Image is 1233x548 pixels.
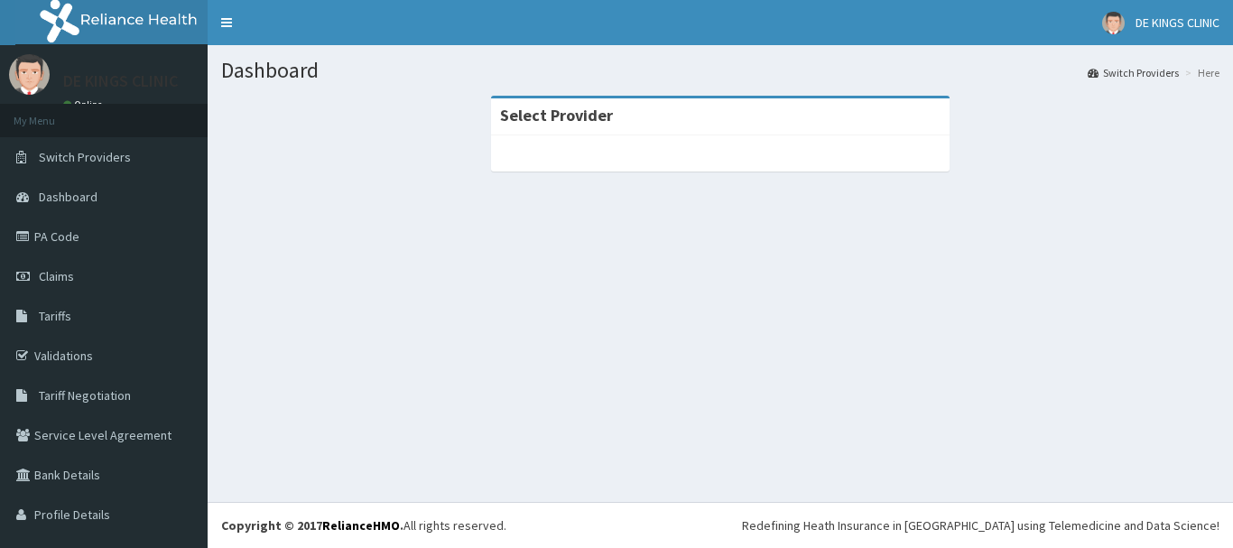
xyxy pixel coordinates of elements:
a: RelianceHMO [322,517,400,534]
footer: All rights reserved. [208,502,1233,548]
span: Tariff Negotiation [39,387,131,404]
li: Here [1181,65,1219,80]
strong: Copyright © 2017 . [221,517,403,534]
img: User Image [1102,12,1125,34]
span: Dashboard [39,189,97,205]
span: Tariffs [39,308,71,324]
span: Claims [39,268,74,284]
h1: Dashboard [221,59,1219,82]
span: DE KINGS CLINIC [1136,14,1219,31]
img: User Image [9,54,50,95]
a: Switch Providers [1088,65,1179,80]
p: DE KINGS CLINIC [63,73,178,89]
strong: Select Provider [500,105,613,125]
a: Online [63,98,107,111]
span: Switch Providers [39,149,131,165]
div: Redefining Heath Insurance in [GEOGRAPHIC_DATA] using Telemedicine and Data Science! [742,516,1219,534]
